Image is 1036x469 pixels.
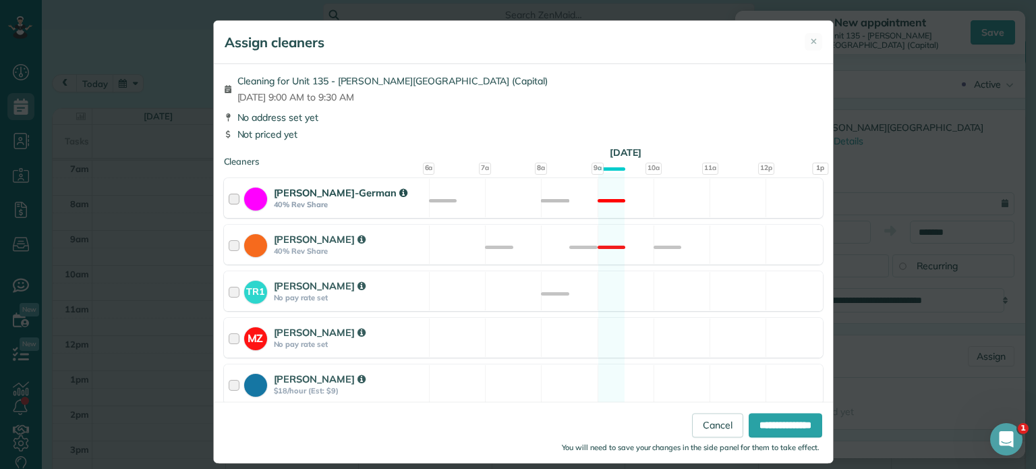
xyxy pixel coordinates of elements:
[237,90,548,104] span: [DATE] 9:00 AM to 9:30 AM
[274,186,407,199] strong: [PERSON_NAME]-German
[274,233,366,246] strong: [PERSON_NAME]
[244,327,267,346] strong: MZ
[224,155,823,159] div: Cleaners
[274,200,425,209] strong: 40% Rev Share
[274,293,425,302] strong: No pay rate set
[224,128,823,141] div: Not priced yet
[237,74,548,88] span: Cleaning for Unit 135 - [PERSON_NAME][GEOGRAPHIC_DATA] (Capital)
[810,35,817,48] span: ✕
[274,373,366,385] strong: [PERSON_NAME]
[274,246,425,256] strong: 40% Rev Share
[274,326,366,339] strong: [PERSON_NAME]
[562,443,819,453] small: You will need to save your changes in the side panel for them to take effect.
[274,279,366,292] strong: [PERSON_NAME]
[224,111,823,124] div: No address set yet
[692,414,743,438] a: Cancel
[274,386,425,395] strong: $18/hour (Est: $9)
[990,423,1023,456] iframe: Intercom live chat
[244,281,267,299] strong: TR1
[1018,423,1029,434] span: 1
[274,339,425,349] strong: No pay rate set
[225,33,324,52] h5: Assign cleaners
